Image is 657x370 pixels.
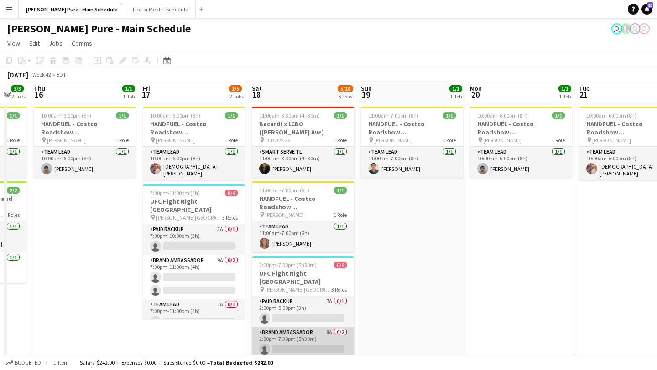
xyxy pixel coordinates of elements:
span: 1/1 [443,112,456,119]
app-job-card: 11:00am-7:00pm (8h)1/1HANDFUEL - Costco Roadshow [GEOGRAPHIC_DATA] [PERSON_NAME]1 RoleTeam Lead1/... [361,107,463,178]
span: 2:00pm-7:30pm (5h30m) [259,262,317,268]
span: Sun [361,84,372,92]
span: 21 [578,89,589,100]
span: 1 Role [334,137,347,144]
span: [PERSON_NAME][GEOGRAPHIC_DATA] [156,214,222,221]
span: [PERSON_NAME] [483,137,522,144]
span: 20 [469,89,482,100]
app-card-role: Brand Ambassador9A0/27:00pm-11:00pm (4h) [143,255,245,299]
app-job-card: 10:00am-6:00pm (8h)1/1HANDFUEL - Costco Roadshow [GEOGRAPHIC_DATA] [PERSON_NAME]1 RoleTeam Lead1/... [470,107,572,178]
span: 1 Role [334,211,347,218]
span: Budgeted [15,360,41,366]
span: 18 [250,89,262,100]
span: 16 [32,89,45,100]
span: 10:00am-6:00pm (8h) [150,112,200,119]
app-job-card: 10:00am-6:00pm (8h)1/1HANDFUEL - Costco Roadshow [GEOGRAPHIC_DATA] [PERSON_NAME]1 RoleTeam Lead1/... [143,107,245,180]
h3: HANDFUEL - Costco Roadshow [GEOGRAPHIC_DATA] [143,120,245,136]
button: Budgeted [5,358,42,368]
app-job-card: 11:00am-7:00pm (8h)1/1HANDFUEL - Costco Roadshow [GEOGRAPHIC_DATA] [PERSON_NAME]1 RoleTeam Lead1/... [252,181,354,252]
span: 3 Roles [222,214,238,221]
span: [PERSON_NAME] [265,211,304,218]
span: 1 Role [552,137,565,144]
span: Edit [29,39,40,47]
h3: HANDFUEL - Costco Roadshow [GEOGRAPHIC_DATA] [252,195,354,211]
h1: [PERSON_NAME] Pure - Main Schedule [7,22,191,36]
div: 1 Job [559,93,571,100]
div: 1 Job [450,93,462,100]
span: 11:00am-3:30pm (4h30m) [259,112,320,119]
div: 2 Jobs [229,93,244,100]
app-card-role: Smart Serve TL1/111:00am-3:30pm (4h30m)[PERSON_NAME] [252,147,354,178]
div: Salary $242.00 + Expenses $0.00 + Subsistence $0.00 = [80,359,273,366]
span: 0/4 [334,262,347,268]
h3: HANDFUEL - Costco Roadshow [GEOGRAPHIC_DATA] [361,120,463,136]
app-job-card: 10:00am-6:00pm (8h)1/1HANDFUEL - Costco Roadshow [GEOGRAPHIC_DATA] [PERSON_NAME]1 RoleTeam Lead1/... [34,107,136,178]
app-user-avatar: Tifany Scifo [630,23,641,34]
span: 1/1 [225,112,238,119]
span: 17 [141,89,150,100]
span: Thu [34,84,45,92]
button: [PERSON_NAME] Pure - Main Schedule [19,0,125,18]
app-card-role: Team Lead1/110:00am-6:00pm (8h)[PERSON_NAME] [34,147,136,178]
span: 7:00pm-11:00pm (4h) [150,190,200,196]
span: Jobs [49,39,63,47]
span: 2/2 [7,187,20,194]
span: 3/3 [11,85,24,92]
span: [PERSON_NAME] [156,137,195,144]
a: 83 [641,4,652,15]
span: 1 Role [115,137,129,144]
a: View [4,37,24,49]
span: 19 [360,89,372,100]
span: 1/1 [7,112,20,119]
h3: UFC Fight Night [GEOGRAPHIC_DATA] [143,197,245,214]
a: Comms [68,37,96,49]
h3: HANDFUEL - Costco Roadshow [GEOGRAPHIC_DATA] [470,120,572,136]
a: Jobs [45,37,66,49]
span: 1/1 [558,85,571,92]
span: Sat [252,84,262,92]
span: 1/1 [116,112,129,119]
span: 1 Role [6,137,20,144]
span: [PERSON_NAME] [47,137,86,144]
span: 10:00am-6:00pm (8h) [586,112,636,119]
app-job-card: 7:00pm-11:00pm (4h)0/4UFC Fight Night [GEOGRAPHIC_DATA] [PERSON_NAME][GEOGRAPHIC_DATA]3 RolesPaid... [143,184,245,319]
h3: HANDFUEL - Costco Roadshow [GEOGRAPHIC_DATA] [34,120,136,136]
div: 2 Jobs [11,93,26,100]
span: 1/1 [334,187,347,194]
span: 11:00am-7:00pm (8h) [259,187,309,194]
span: 83 [647,2,653,8]
app-card-role: Paid Backup7A0/12:00pm-5:00pm (3h) [252,296,354,327]
span: Mon [470,84,482,92]
app-card-role: Team Lead1/110:00am-6:00pm (8h)[DEMOGRAPHIC_DATA][PERSON_NAME] [143,147,245,180]
span: 1/5 [229,85,242,92]
h3: UFC Fight Night [GEOGRAPHIC_DATA] [252,269,354,286]
span: 1/1 [552,112,565,119]
span: Fri [143,84,150,92]
span: 1/1 [449,85,462,92]
app-card-role: Team Lead1/111:00am-7:00pm (8h)[PERSON_NAME] [252,221,354,252]
app-card-role: Team Lead1/111:00am-7:00pm (8h)[PERSON_NAME] [361,147,463,178]
span: [PERSON_NAME][GEOGRAPHIC_DATA] [265,286,331,293]
span: 1 Role [443,137,456,144]
app-user-avatar: Leticia Fayzano [611,23,622,34]
app-card-role: Team Lead7A0/17:00pm-11:00pm (4h) [143,299,245,330]
app-user-avatar: Tifany Scifo [639,23,650,34]
span: Total Budgeted $242.00 [210,359,273,366]
div: 11:00am-3:30pm (4h30m)1/1Bacardi x LCBO ([PERSON_NAME] Ave) LCBO #4281 RoleSmart Serve TL1/111:00... [252,107,354,178]
span: 2 Roles [4,211,20,218]
h3: Bacardi x LCBO ([PERSON_NAME] Ave) [252,120,354,136]
span: 10:00am-6:00pm (8h) [41,112,91,119]
span: LCBO #428 [265,137,290,144]
span: 10:00am-6:00pm (8h) [477,112,527,119]
span: 1 item [50,359,72,366]
button: Factor Meals - Schedule [125,0,196,18]
span: 11:00am-7:00pm (8h) [368,112,418,119]
span: 1/1 [122,85,135,92]
div: [DATE] [7,70,28,79]
span: [PERSON_NAME] [374,137,413,144]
